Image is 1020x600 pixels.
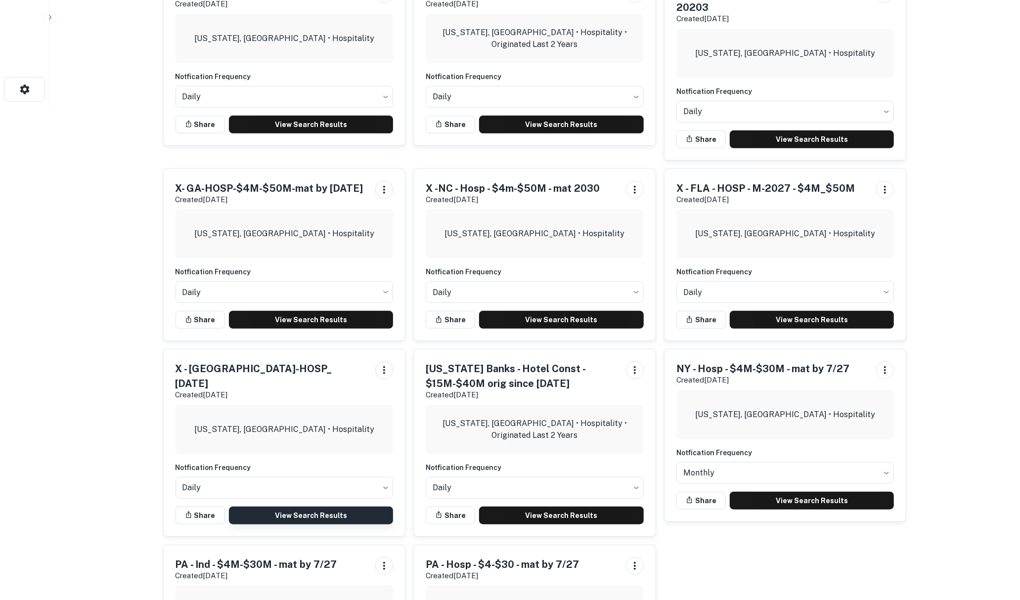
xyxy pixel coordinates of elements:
h6: Notfication Frequency [676,86,894,97]
h5: X- GA-HOSP-$4M-$50M-mat by [DATE] [176,181,363,196]
p: [US_STATE], [GEOGRAPHIC_DATA] • Hospitality [194,424,374,435]
p: Created [DATE] [176,194,363,206]
iframe: Chat Widget [971,521,1020,568]
a: View Search Results [730,492,894,510]
a: View Search Results [229,507,394,524]
a: View Search Results [479,311,644,329]
h5: PA - Ind - $4M-$30M - mat by 7/27 [176,557,337,572]
button: Share [426,116,475,133]
p: Created [DATE] [176,389,368,401]
div: Without label [176,83,394,111]
p: [US_STATE], [GEOGRAPHIC_DATA] • Hospitality [194,33,374,44]
a: View Search Results [479,116,644,133]
p: [US_STATE], [GEOGRAPHIC_DATA] • Hospitality [695,228,875,240]
p: Created [DATE] [676,194,855,206]
h6: Notfication Frequency [176,462,394,473]
p: [US_STATE], [GEOGRAPHIC_DATA] • Hospitality • Originated Last 2 Years [434,418,636,441]
h5: X - FLA - HOSP - M-2027 - $4M_$50M [676,181,855,196]
h6: Notfication Frequency [176,71,394,82]
p: [US_STATE], [GEOGRAPHIC_DATA] • Hospitality • Originated Last 2 Years [434,27,636,50]
p: Created [DATE] [426,194,600,206]
a: View Search Results [479,507,644,524]
h5: PA - Hosp - $4-$30 - mat by 7/27 [426,557,579,572]
div: Without label [176,474,394,502]
p: [US_STATE], [GEOGRAPHIC_DATA] • Hospitality [194,228,374,240]
p: Created [DATE] [176,570,337,582]
h6: Notfication Frequency [426,462,644,473]
div: Without label [676,459,894,487]
div: Without label [426,474,644,502]
p: Created [DATE] [676,374,849,386]
button: Share [176,507,225,524]
h5: X - [GEOGRAPHIC_DATA]-HOSP_ [DATE] [176,361,368,391]
button: Share [426,507,475,524]
h6: Notfication Frequency [176,266,394,277]
button: Share [676,492,726,510]
a: View Search Results [229,311,394,329]
p: [US_STATE], [GEOGRAPHIC_DATA] • Hospitality [444,228,624,240]
a: View Search Results [229,116,394,133]
div: Without label [176,278,394,306]
h5: [US_STATE] Banks - Hotel Const - $15M-$40M orig since [DATE] [426,361,618,391]
p: [US_STATE], [GEOGRAPHIC_DATA] • Hospitality [695,47,875,59]
button: Share [676,311,726,329]
div: Without label [426,278,644,306]
button: Share [426,311,475,329]
div: Without label [426,83,644,111]
p: Created [DATE] [676,13,869,25]
a: View Search Results [730,130,894,148]
button: Share [676,130,726,148]
p: Created [DATE] [426,570,579,582]
p: [US_STATE], [GEOGRAPHIC_DATA] • Hospitality [695,409,875,421]
button: Share [176,311,225,329]
h6: Notfication Frequency [426,266,644,277]
button: Share [176,116,225,133]
h5: NY - Hosp - $4M-$30M - mat by 7/27 [676,361,849,376]
h6: Notfication Frequency [676,266,894,277]
div: Without label [676,98,894,126]
p: Created [DATE] [426,389,618,401]
h5: X -NC - Hosp - $4m-$50M - mat 2030 [426,181,600,196]
a: View Search Results [730,311,894,329]
h6: Notfication Frequency [426,71,644,82]
h6: Notfication Frequency [676,447,894,458]
div: Without label [676,278,894,306]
